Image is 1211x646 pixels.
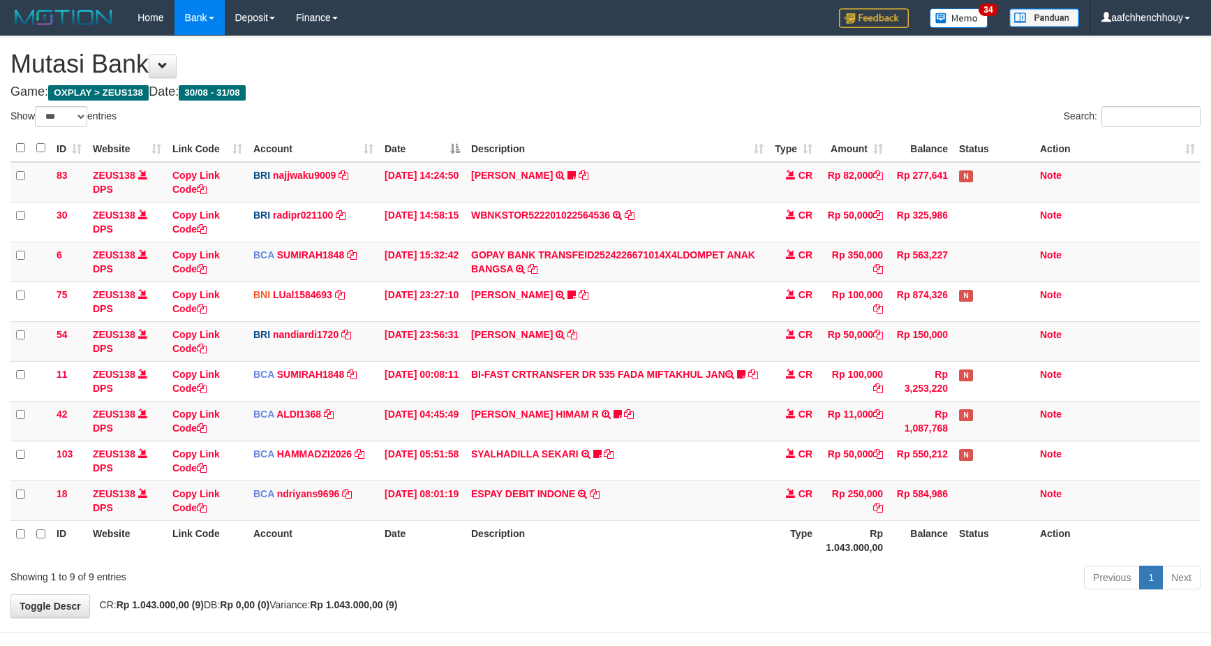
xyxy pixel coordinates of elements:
[471,448,579,460] a: SYALHADILLA SEKARI
[466,361,769,401] td: BI-FAST CRTRANSFER DR 535 FADA MIFTAKHUL JAN
[93,249,135,260] a: ZEUS138
[818,162,889,203] td: Rp 82,000
[93,409,135,420] a: ZEUS138
[889,441,953,480] td: Rp 550,212
[172,448,220,474] a: Copy Link Code
[1040,409,1062,420] a: Note
[277,448,352,460] a: HAMMADZI2026
[57,488,68,499] span: 18
[769,520,818,560] th: Type
[798,369,812,380] span: CR
[172,329,220,354] a: Copy Link Code
[471,210,610,221] a: WBNKSTOR522201022564536
[818,520,889,560] th: Rp 1.043.000,00
[273,210,333,221] a: radipr021100
[889,321,953,361] td: Rp 150,000
[471,488,575,499] a: ESPAY DEBIT INDONE
[172,210,220,235] a: Copy Link Code
[347,249,357,260] a: Copy SUMIRAH1848 to clipboard
[798,448,812,460] span: CR
[172,409,220,434] a: Copy Link Code
[87,321,167,361] td: DPS
[873,170,883,181] a: Copy Rp 82,000 to clipboard
[248,520,379,560] th: Account
[277,369,344,380] a: SUMIRAH1848
[1084,566,1140,589] a: Previous
[339,170,348,181] a: Copy najjwaku9009 to clipboard
[889,202,953,242] td: Rp 325,986
[179,85,246,101] span: 30/08 - 31/08
[57,448,73,460] span: 103
[57,369,68,380] span: 11
[471,409,599,420] a: [PERSON_NAME] HIMAM R
[172,170,220,195] a: Copy Link Code
[818,401,889,441] td: Rp 11,000
[57,289,68,300] span: 75
[57,409,68,420] span: 42
[93,289,135,300] a: ZEUS138
[471,329,553,340] a: [PERSON_NAME]
[567,329,577,340] a: Copy VALENTINO LAHU to clipboard
[57,329,68,340] span: 54
[51,135,87,162] th: ID: activate to sort column ascending
[379,281,466,321] td: [DATE] 23:27:10
[798,409,812,420] span: CR
[959,409,973,421] span: Has Note
[87,401,167,441] td: DPS
[277,488,340,499] a: ndriyans9696
[1139,566,1163,589] a: 1
[253,329,270,340] span: BRI
[324,409,334,420] a: Copy ALDI1368 to clipboard
[10,85,1201,99] h4: Game: Date:
[818,281,889,321] td: Rp 100,000
[336,210,346,221] a: Copy radipr021100 to clipboard
[873,448,883,460] a: Copy Rp 50,000 to clipboard
[889,162,953,203] td: Rp 277,641
[798,289,812,300] span: CR
[1040,488,1062,499] a: Note
[87,361,167,401] td: DPS
[10,594,90,618] a: Toggle Descr
[253,409,274,420] span: BCA
[379,242,466,281] td: [DATE] 15:32:42
[1040,289,1062,300] a: Note
[959,369,973,381] span: Has Note
[818,242,889,281] td: Rp 350,000
[379,321,466,361] td: [DATE] 23:56:31
[798,170,812,181] span: CR
[873,502,883,513] a: Copy Rp 250,000 to clipboard
[953,135,1034,162] th: Status
[93,210,135,221] a: ZEUS138
[1040,369,1062,380] a: Note
[979,3,997,16] span: 34
[1040,448,1062,460] a: Note
[172,289,220,314] a: Copy Link Code
[748,369,758,380] a: Copy BI-FAST CRTRANSFER DR 535 FADA MIFTAKHUL JAN to clipboard
[873,210,883,221] a: Copy Rp 50,000 to clipboard
[379,162,466,203] td: [DATE] 14:24:50
[839,8,909,28] img: Feedback.jpg
[87,135,167,162] th: Website: activate to sort column ascending
[889,520,953,560] th: Balance
[769,135,818,162] th: Type: activate to sort column ascending
[253,448,274,460] span: BCA
[889,361,953,401] td: Rp 3,253,220
[959,290,973,302] span: Has Note
[93,170,135,181] a: ZEUS138
[276,409,321,420] a: ALDI1368
[590,488,600,499] a: Copy ESPAY DEBIT INDONE to clipboard
[798,488,812,499] span: CR
[379,480,466,520] td: [DATE] 08:01:19
[172,488,220,513] a: Copy Link Code
[798,210,812,221] span: CR
[959,449,973,461] span: Has Note
[335,289,345,300] a: Copy LUal1584693 to clipboard
[10,7,117,28] img: MOTION_logo.png
[51,520,87,560] th: ID
[1009,8,1079,27] img: panduan.png
[798,249,812,260] span: CR
[379,441,466,480] td: [DATE] 05:51:58
[379,135,466,162] th: Date: activate to sort column descending
[1040,210,1062,221] a: Note
[93,329,135,340] a: ZEUS138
